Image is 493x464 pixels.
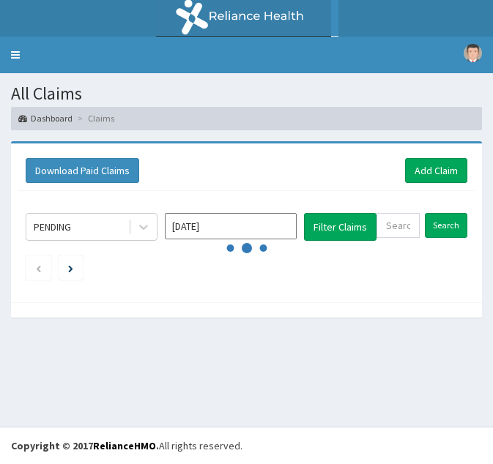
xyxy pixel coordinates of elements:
button: Filter Claims [304,213,377,241]
a: Next page [68,261,73,274]
a: Add Claim [405,158,467,183]
strong: Copyright © 2017 . [11,439,159,452]
h1: All Claims [11,84,482,103]
input: Search [425,213,467,238]
a: Previous page [35,261,42,274]
a: RelianceHMO [93,439,156,452]
input: Search by HMO ID [377,213,420,238]
div: PENDING [34,220,71,234]
a: Dashboard [18,112,73,124]
input: Select Month and Year [165,213,297,239]
svg: audio-loading [225,226,269,270]
img: User Image [464,44,482,62]
button: Download Paid Claims [26,158,139,183]
li: Claims [74,112,114,124]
